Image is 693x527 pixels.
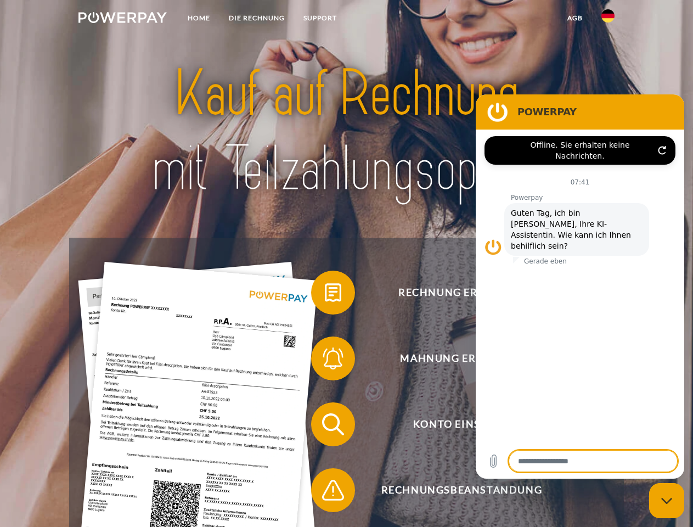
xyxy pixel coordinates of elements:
[311,337,596,380] button: Mahnung erhalten?
[319,476,347,504] img: qb_warning.svg
[311,402,596,446] button: Konto einsehen
[319,345,347,372] img: qb_bell.svg
[105,53,588,210] img: title-powerpay_de.svg
[311,468,596,512] button: Rechnungsbeanstandung
[219,8,294,28] a: DIE RECHNUNG
[78,12,167,23] img: logo-powerpay-white.svg
[178,8,219,28] a: Home
[601,9,615,23] img: de
[327,271,596,315] span: Rechnung erhalten?
[311,271,596,315] button: Rechnung erhalten?
[327,468,596,512] span: Rechnungsbeanstandung
[319,411,347,438] img: qb_search.svg
[558,8,592,28] a: agb
[319,279,347,306] img: qb_bill.svg
[327,337,596,380] span: Mahnung erhalten?
[327,402,596,446] span: Konto einsehen
[294,8,346,28] a: SUPPORT
[649,483,684,518] iframe: Schaltfläche zum Öffnen des Messaging-Fensters; Konversation läuft
[476,94,684,479] iframe: Messaging-Fenster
